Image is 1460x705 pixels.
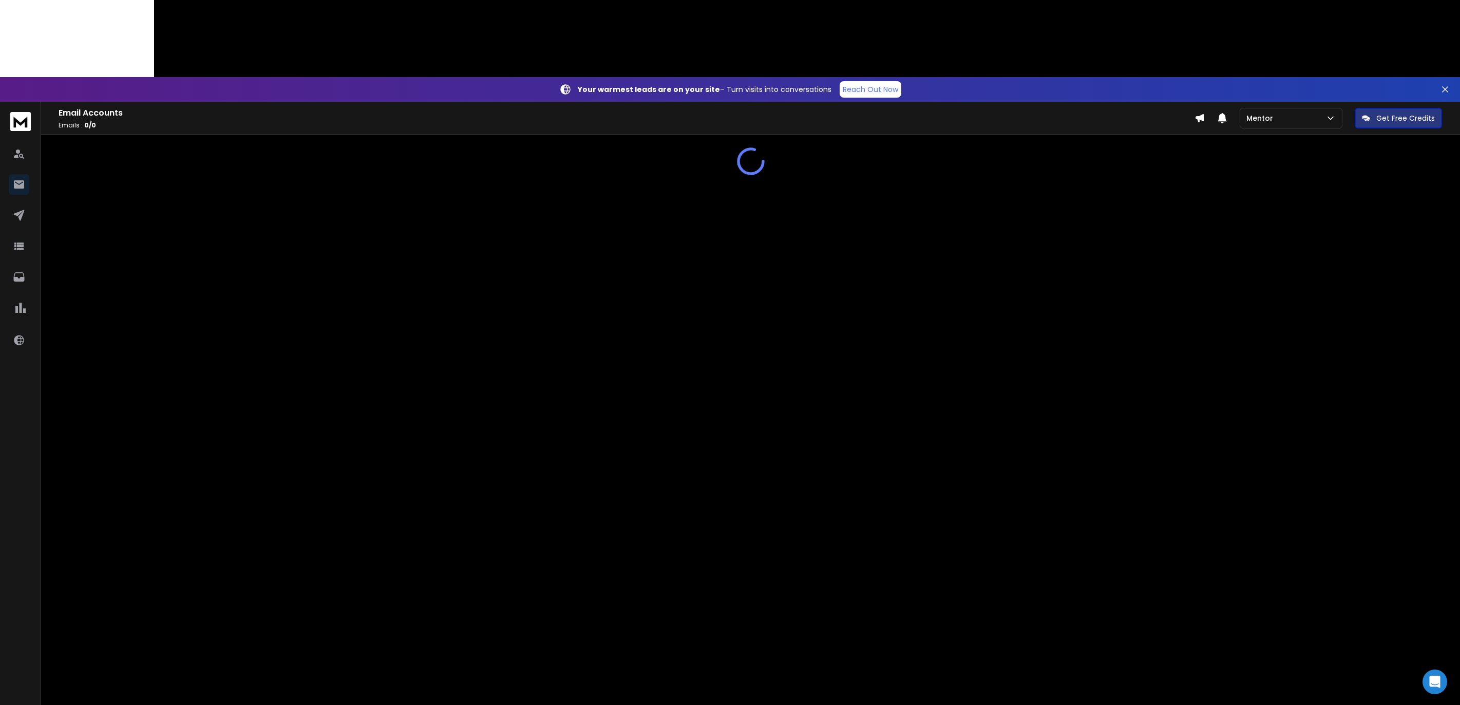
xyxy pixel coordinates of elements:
[84,121,96,129] span: 0 / 0
[10,112,31,131] img: logo
[578,84,720,95] strong: Your warmest leads are on your site
[843,84,898,95] p: Reach Out Now
[59,107,1194,119] h1: Email Accounts
[578,84,831,95] p: – Turn visits into conversations
[1376,113,1435,123] p: Get Free Credits
[1355,108,1442,128] button: Get Free Credits
[59,121,1194,129] p: Emails :
[840,81,901,98] a: Reach Out Now
[1246,113,1277,123] p: Mentor
[1423,670,1447,694] div: Open Intercom Messenger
